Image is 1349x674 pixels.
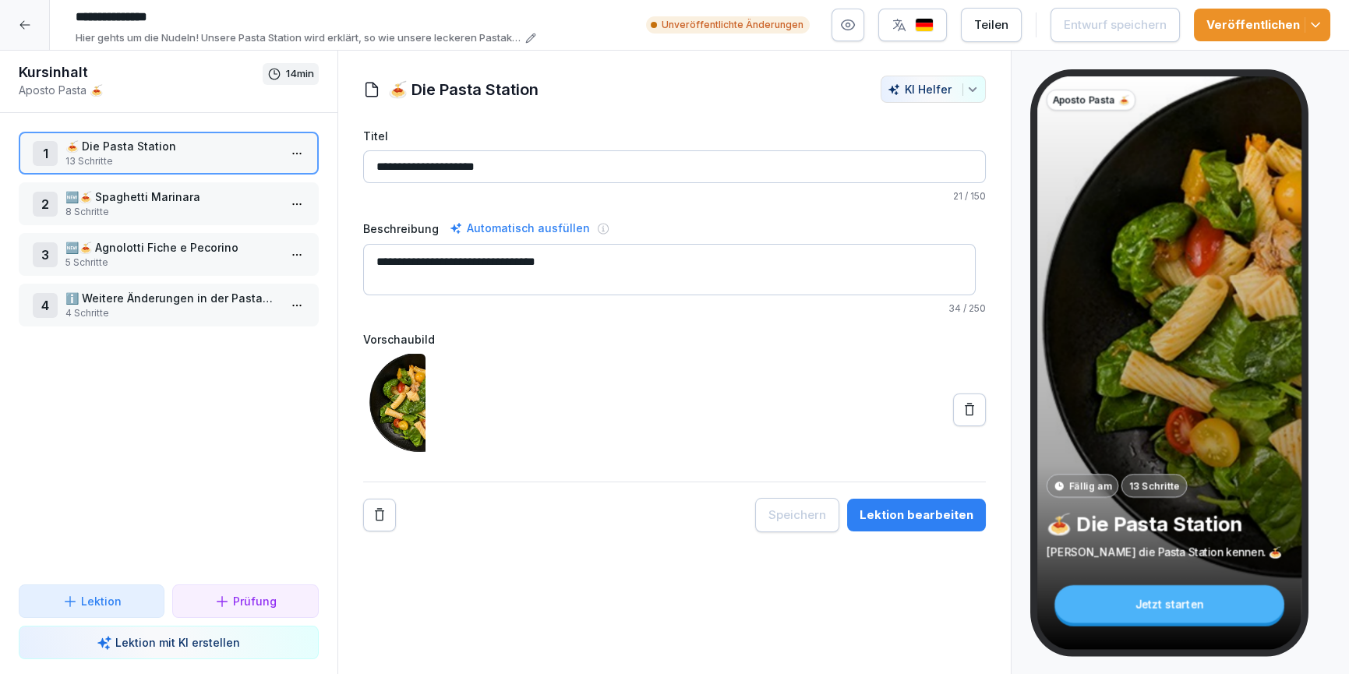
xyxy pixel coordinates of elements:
[33,141,58,166] div: 1
[172,584,318,618] button: Prüfung
[974,16,1008,34] div: Teilen
[33,192,58,217] div: 2
[363,221,439,237] label: Beschreibung
[19,626,319,659] button: Lektion mit KI erstellen
[76,30,521,46] p: Hier gehts um die Nudeln! Unsere Pasta Station wird erklärt, so wie unsere leckeren Pastakreation...
[768,506,826,524] div: Speichern
[363,499,396,531] button: Remove
[953,190,962,202] span: 21
[847,499,986,531] button: Lektion bearbeiten
[755,498,839,532] button: Speichern
[1069,478,1111,492] p: Fällig am
[1054,585,1284,623] div: Jetzt starten
[447,219,593,238] div: Automatisch ausfüllen
[1051,8,1180,42] button: Entwurf speichern
[65,205,278,219] p: 8 Schritte
[19,584,164,618] button: Lektion
[915,18,934,33] img: de.svg
[65,290,278,306] p: ℹ️ Weitere Änderungen in der Pasta-Sparte
[961,8,1022,42] button: Teilen
[65,306,278,320] p: 4 Schritte
[948,302,961,314] span: 34
[19,233,319,276] div: 3🆕🍝 Agnolotti Fiche e Pecorino5 Schritte
[65,256,278,270] p: 5 Schritte
[19,63,263,82] h1: Kursinhalt
[881,76,986,103] button: KI Helfer
[1128,478,1180,492] p: 13 Schritte
[19,284,319,326] div: 4ℹ️ Weitere Änderungen in der Pasta-Sparte4 Schritte
[1047,511,1292,537] p: 🍝 Die Pasta Station
[888,83,979,96] div: KI Helfer
[65,138,278,154] p: 🍝 Die Pasta Station
[363,302,987,316] p: / 250
[33,242,58,267] div: 3
[860,506,973,524] div: Lektion bearbeiten
[65,239,278,256] p: 🆕🍝 Agnolotti Fiche e Pecorino
[115,634,240,651] p: Lektion mit KI erstellen
[1206,16,1318,34] div: Veröffentlichen
[363,331,987,348] label: Vorschaubild
[65,189,278,205] p: 🆕🍝 Spaghetti Marinara
[1064,16,1167,34] div: Entwurf speichern
[1053,93,1130,107] p: Aposto Pasta 🍝
[81,593,122,609] p: Lektion
[33,293,58,318] div: 4
[19,82,263,98] p: Aposto Pasta 🍝
[1047,545,1292,559] p: [PERSON_NAME] die Pasta Station kennen. 🍝
[363,128,987,144] label: Titel
[286,66,314,82] p: 14 min
[388,78,539,101] h1: 🍝 Die Pasta Station
[233,593,277,609] p: Prüfung
[363,189,987,203] p: / 150
[19,182,319,225] div: 2🆕🍝 Spaghetti Marinara8 Schritte
[65,154,278,168] p: 13 Schritte
[363,354,426,466] img: km9ubufai50y5ac5zrfndyba.png
[1194,9,1330,41] button: Veröffentlichen
[19,132,319,175] div: 1🍝 Die Pasta Station13 Schritte
[662,18,803,32] p: Unveröffentlichte Änderungen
